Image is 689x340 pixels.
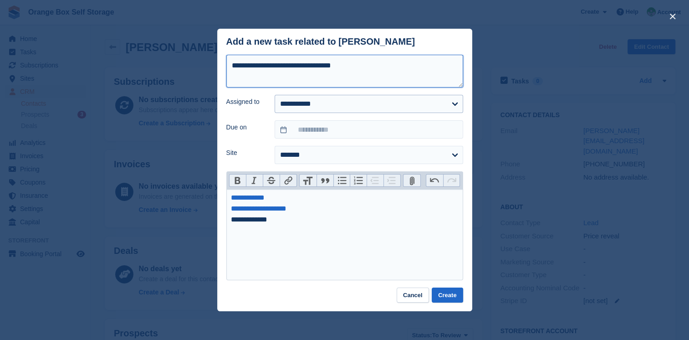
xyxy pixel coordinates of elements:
[443,175,460,186] button: Redo
[300,175,316,186] button: Heading
[367,175,383,186] button: Decrease Level
[397,288,429,303] button: Cancel
[316,175,333,186] button: Quote
[226,148,264,158] label: Site
[226,123,264,132] label: Due on
[665,9,680,24] button: close
[350,175,367,186] button: Numbers
[280,175,296,186] button: Link
[383,175,400,186] button: Increase Level
[333,175,350,186] button: Bullets
[226,97,264,107] label: Assigned to
[226,36,415,47] div: Add a new task related to [PERSON_NAME]
[426,175,443,186] button: Undo
[403,175,420,186] button: Attach Files
[246,175,263,186] button: Italic
[263,175,280,186] button: Strikethrough
[432,288,463,303] button: Create
[230,175,246,186] button: Bold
